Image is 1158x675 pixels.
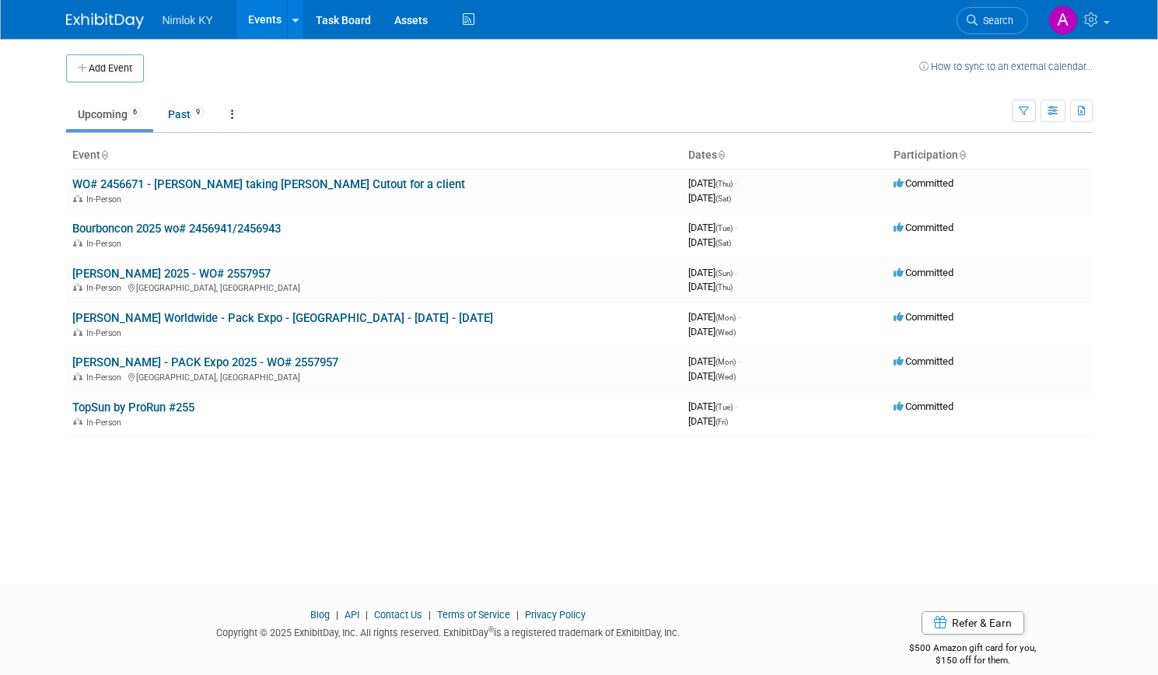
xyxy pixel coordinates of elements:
span: Search [978,15,1013,26]
span: [DATE] [688,370,736,382]
span: - [735,400,737,412]
th: Event [66,142,682,169]
a: Past9 [156,100,216,129]
span: (Tue) [715,224,733,233]
img: In-Person Event [73,418,82,425]
span: [DATE] [688,311,740,323]
img: ExhibitDay [66,13,144,29]
a: Sort by Event Name [100,149,108,161]
span: In-Person [86,372,126,383]
th: Dates [682,142,887,169]
span: (Sat) [715,239,731,247]
span: - [735,177,737,189]
span: (Sat) [715,194,731,203]
span: Nimlok KY [163,14,213,26]
span: (Thu) [715,180,733,188]
span: [DATE] [688,326,736,337]
a: [PERSON_NAME] 2025 - WO# 2557957 [72,267,271,281]
img: In-Person Event [73,372,82,380]
a: Bourboncon 2025 wo# 2456941/2456943 [72,222,281,236]
span: (Sun) [715,269,733,278]
span: - [738,355,740,367]
span: | [362,609,372,621]
span: (Mon) [715,358,736,366]
span: 6 [128,107,142,118]
img: In-Person Event [73,328,82,336]
span: Committed [894,222,953,233]
span: Committed [894,355,953,367]
th: Participation [887,142,1093,169]
div: [GEOGRAPHIC_DATA], [GEOGRAPHIC_DATA] [72,281,676,293]
a: Sort by Participation Type [958,149,966,161]
span: - [735,222,737,233]
span: Committed [894,311,953,323]
span: (Wed) [715,372,736,381]
img: Abby Theobald [1048,5,1078,35]
span: (Wed) [715,328,736,337]
span: [DATE] [688,281,733,292]
a: [PERSON_NAME] - PACK Expo 2025 - WO# 2557957 [72,355,338,369]
a: Terms of Service [437,609,510,621]
span: | [513,609,523,621]
span: | [425,609,435,621]
span: [DATE] [688,355,740,367]
span: (Mon) [715,313,736,322]
span: (Fri) [715,418,728,426]
span: - [735,267,737,278]
span: 9 [191,107,205,118]
a: [PERSON_NAME] Worldwide - Pack Expo - [GEOGRAPHIC_DATA] - [DATE] - [DATE] [72,311,493,325]
a: WO# 2456671 - [PERSON_NAME] taking [PERSON_NAME] Cutout for a client [72,177,465,191]
span: [DATE] [688,177,737,189]
span: [DATE] [688,415,728,427]
span: In-Person [86,283,126,293]
button: Add Event [66,54,144,82]
a: Upcoming6 [66,100,153,129]
span: In-Person [86,194,126,205]
a: Sort by Start Date [717,149,725,161]
a: Privacy Policy [525,609,586,621]
span: Committed [894,267,953,278]
a: Blog [310,609,330,621]
span: - [738,311,740,323]
div: $150 off for them. [853,654,1093,667]
sup: ® [488,625,494,634]
span: In-Person [86,328,126,338]
a: Contact Us [374,609,422,621]
span: [DATE] [688,236,731,248]
a: API [345,609,359,621]
span: Committed [894,400,953,412]
div: Copyright © 2025 ExhibitDay, Inc. All rights reserved. ExhibitDay is a registered trademark of Ex... [66,622,831,640]
span: [DATE] [688,400,737,412]
div: [GEOGRAPHIC_DATA], [GEOGRAPHIC_DATA] [72,370,676,383]
span: (Tue) [715,403,733,411]
img: In-Person Event [73,194,82,202]
span: [DATE] [688,267,737,278]
img: In-Person Event [73,239,82,247]
span: [DATE] [688,222,737,233]
a: Refer & Earn [922,611,1024,635]
span: In-Person [86,418,126,428]
a: How to sync to an external calendar... [919,61,1093,72]
span: | [332,609,342,621]
img: In-Person Event [73,283,82,291]
span: In-Person [86,239,126,249]
span: [DATE] [688,192,731,204]
span: (Thu) [715,283,733,292]
a: TopSun by ProRun #255 [72,400,194,414]
span: Committed [894,177,953,189]
a: Search [957,7,1028,34]
div: $500 Amazon gift card for you, [853,631,1093,667]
